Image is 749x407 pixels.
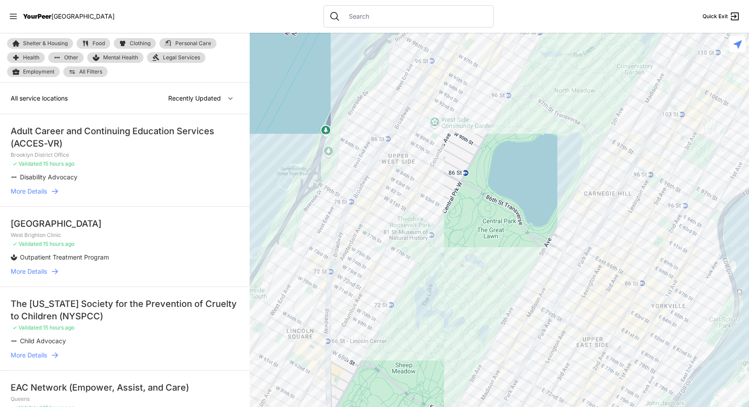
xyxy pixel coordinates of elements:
[11,232,239,239] p: West Brighton Clinic
[23,68,54,75] span: Employment
[11,298,239,322] div: The [US_STATE] Society for the Prevention of Cruelty to Children (NYSPCC)
[12,324,42,331] span: ✓ Validated
[11,94,68,102] span: All service locations
[7,52,45,63] a: Health
[23,55,39,60] span: Health
[344,12,488,21] input: Search
[11,125,239,150] div: Adult Career and Continuing Education Services (ACCES-VR)
[20,173,77,181] span: Disability Advocacy
[147,52,205,63] a: Legal Services
[114,38,156,49] a: Clothing
[63,66,108,77] a: All Filters
[48,52,84,63] a: Other
[64,55,78,60] span: Other
[87,52,143,63] a: Mental Health
[51,12,115,20] span: [GEOGRAPHIC_DATA]
[23,12,51,20] span: YourPeer
[79,69,102,74] span: All Filters
[11,395,239,403] p: Queens
[163,54,200,61] span: Legal Services
[12,240,42,247] span: ✓ Validated
[43,240,74,247] span: 15 hours ago
[23,14,115,19] a: YourPeer[GEOGRAPHIC_DATA]
[11,351,239,360] a: More Details
[175,41,211,46] span: Personal Care
[11,267,47,276] span: More Details
[11,381,239,394] div: EAC Network (Empower, Assist, and Care)
[43,160,74,167] span: 15 hours ago
[20,253,109,261] span: Outpatient Treatment Program
[7,38,73,49] a: Shelter & Housing
[77,38,110,49] a: Food
[7,66,60,77] a: Employment
[11,187,239,196] a: More Details
[23,41,68,46] span: Shelter & Housing
[43,324,74,331] span: 15 hours ago
[130,41,151,46] span: Clothing
[93,41,105,46] span: Food
[20,337,66,345] span: Child Advocacy
[11,267,239,276] a: More Details
[159,38,216,49] a: Personal Care
[11,187,47,196] span: More Details
[12,160,42,167] span: ✓ Validated
[11,217,239,230] div: [GEOGRAPHIC_DATA]
[703,13,728,20] span: Quick Exit
[703,11,740,22] a: Quick Exit
[103,54,138,61] span: Mental Health
[11,151,239,159] p: Brooklyn District Office
[11,351,47,360] span: More Details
